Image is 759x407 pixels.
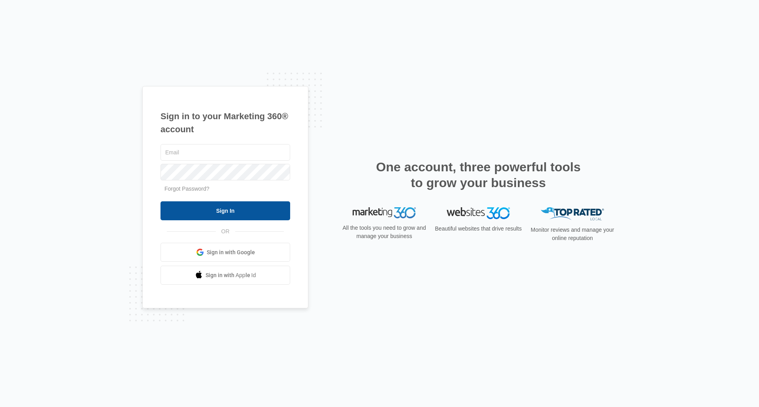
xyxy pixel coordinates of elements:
[164,186,210,192] a: Forgot Password?
[206,271,256,279] span: Sign in with Apple Id
[207,248,255,257] span: Sign in with Google
[160,266,290,285] a: Sign in with Apple Id
[447,207,510,219] img: Websites 360
[160,144,290,161] input: Email
[340,224,429,240] p: All the tools you need to grow and manage your business
[160,201,290,220] input: Sign In
[216,227,235,236] span: OR
[528,226,617,242] p: Monitor reviews and manage your online reputation
[160,243,290,262] a: Sign in with Google
[353,207,416,218] img: Marketing 360
[541,207,604,220] img: Top Rated Local
[374,159,583,191] h2: One account, three powerful tools to grow your business
[160,110,290,136] h1: Sign in to your Marketing 360® account
[434,225,523,233] p: Beautiful websites that drive results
